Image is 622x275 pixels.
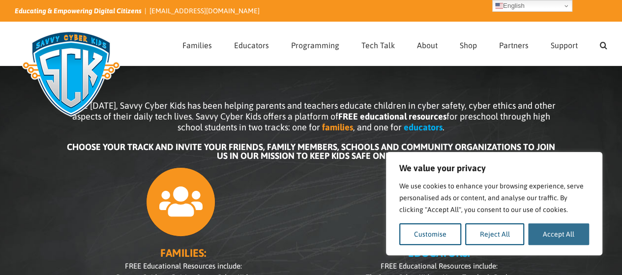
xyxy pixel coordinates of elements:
b: educators [404,122,443,132]
a: Programming [291,22,339,65]
a: [EMAIL_ADDRESS][DOMAIN_NAME] [149,7,260,15]
span: Families [182,41,212,49]
a: Families [182,22,212,65]
button: Reject All [465,223,525,245]
a: Search [600,22,607,65]
a: Tech Talk [361,22,395,65]
img: en [495,2,503,10]
i: Educating & Empowering Digital Citizens [15,7,142,15]
span: Tech Talk [361,41,395,49]
nav: Main Menu [182,22,607,65]
span: Programming [291,41,339,49]
img: Savvy Cyber Kids Logo [15,25,127,123]
a: Educators [234,22,269,65]
a: Shop [460,22,477,65]
span: Educators [234,41,269,49]
b: CHOOSE YOUR TRACK AND INVITE YOUR FRIENDS, FAMILY MEMBERS, SCHOOLS AND COMMUNITY ORGANIZATIONS TO... [67,142,555,161]
span: Since [DATE], Savvy Cyber Kids has been helping parents and teachers educate children in cyber sa... [67,100,556,132]
button: Customise [399,223,461,245]
span: . [443,122,444,132]
span: Support [551,41,578,49]
a: About [417,22,438,65]
span: , and one for [353,122,402,132]
span: Shop [460,41,477,49]
b: FREE educational resources [338,111,446,122]
b: families [322,122,353,132]
span: About [417,41,438,49]
p: We use cookies to enhance your browsing experience, serve personalised ads or content, and analys... [399,180,589,215]
span: FREE Educational Resources include: [381,262,498,270]
span: FREE Educational Resources include: [125,262,242,270]
b: FAMILIES: [160,246,206,259]
a: Support [551,22,578,65]
span: Partners [499,41,529,49]
a: Partners [499,22,529,65]
button: Accept All [528,223,589,245]
p: We value your privacy [399,162,589,174]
